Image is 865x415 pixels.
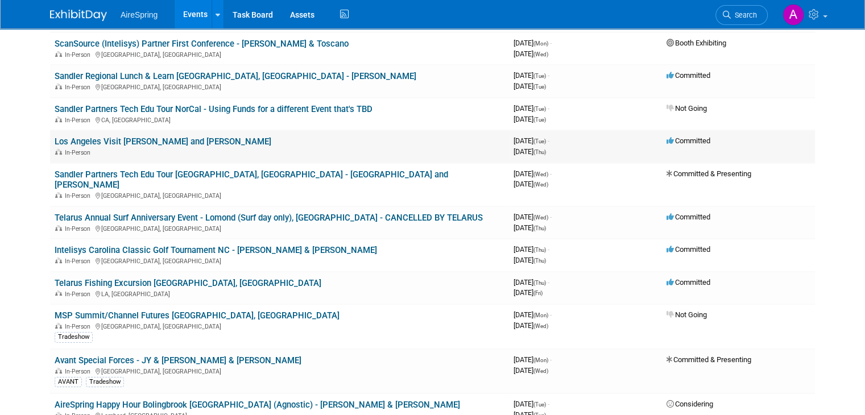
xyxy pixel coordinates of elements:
span: [DATE] [514,71,549,80]
a: ScanSource (Intelisys) Partner First Conference - [PERSON_NAME] & Toscano [55,39,349,49]
span: Committed & Presenting [667,355,751,364]
img: In-Person Event [55,51,62,57]
div: Tradeshow [86,377,124,387]
a: Intelisys Carolina Classic Golf Tournament NC - [PERSON_NAME] & [PERSON_NAME] [55,245,377,255]
img: Angie Handal [783,4,804,26]
div: [GEOGRAPHIC_DATA], [GEOGRAPHIC_DATA] [55,82,504,91]
span: Not Going [667,310,707,319]
span: Committed [667,278,710,287]
span: - [550,213,552,221]
span: Not Going [667,104,707,113]
span: In-Person [65,368,94,375]
span: Committed & Presenting [667,169,751,178]
span: [DATE] [514,39,552,47]
a: Search [715,5,768,25]
span: (Thu) [533,149,546,155]
div: [GEOGRAPHIC_DATA], [GEOGRAPHIC_DATA] [55,256,504,265]
span: (Wed) [533,323,548,329]
span: (Wed) [533,181,548,188]
span: Considering [667,400,713,408]
img: In-Person Event [55,323,62,329]
a: Sandler Regional Lunch & Learn [GEOGRAPHIC_DATA], [GEOGRAPHIC_DATA] - [PERSON_NAME] [55,71,416,81]
div: Tradeshow [55,332,93,342]
a: Los Angeles Visit [PERSON_NAME] and [PERSON_NAME] [55,136,271,147]
span: [DATE] [514,245,549,254]
span: In-Person [65,192,94,200]
span: (Fri) [533,290,543,296]
span: In-Person [65,290,94,298]
img: ExhibitDay [50,10,107,21]
span: In-Person [65,323,94,330]
a: Sandler Partners Tech Edu Tour NorCal - Using Funds for a different Event that's TBD [55,104,373,114]
span: Committed [667,245,710,254]
img: In-Person Event [55,368,62,374]
div: [GEOGRAPHIC_DATA], [GEOGRAPHIC_DATA] [55,366,504,375]
span: [DATE] [514,278,549,287]
span: (Wed) [533,214,548,221]
div: AVANT [55,377,82,387]
span: - [548,245,549,254]
span: [DATE] [514,366,548,375]
span: (Thu) [533,225,546,231]
span: - [548,400,549,408]
span: [DATE] [514,180,548,188]
span: [DATE] [514,49,548,58]
a: MSP Summit/Channel Futures [GEOGRAPHIC_DATA], [GEOGRAPHIC_DATA] [55,310,340,321]
img: In-Person Event [55,258,62,263]
div: [GEOGRAPHIC_DATA], [GEOGRAPHIC_DATA] [55,321,504,330]
span: Search [731,11,757,19]
span: In-Person [65,258,94,265]
span: (Thu) [533,258,546,264]
span: [DATE] [514,310,552,319]
span: [DATE] [514,355,552,364]
span: In-Person [65,84,94,91]
img: In-Person Event [55,290,62,296]
span: - [548,278,549,287]
img: In-Person Event [55,117,62,122]
span: In-Person [65,225,94,233]
span: (Tue) [533,117,546,123]
span: - [548,71,549,80]
span: - [550,39,552,47]
span: [DATE] [514,104,549,113]
a: Telarus Annual Surf Anniversary Event - Lomond (Surf day only), [GEOGRAPHIC_DATA] - CANCELLED BY ... [55,213,483,223]
span: In-Person [65,149,94,156]
span: (Mon) [533,40,548,47]
span: [DATE] [514,213,552,221]
span: (Thu) [533,280,546,286]
a: Telarus Fishing Excursion [GEOGRAPHIC_DATA], [GEOGRAPHIC_DATA] [55,278,321,288]
span: - [550,355,552,364]
span: In-Person [65,117,94,124]
span: (Tue) [533,73,546,79]
div: [GEOGRAPHIC_DATA], [GEOGRAPHIC_DATA] [55,49,504,59]
span: [DATE] [514,288,543,297]
img: In-Person Event [55,225,62,231]
span: - [550,169,552,178]
span: [DATE] [514,223,546,232]
div: LA, [GEOGRAPHIC_DATA] [55,289,504,298]
span: Committed [667,71,710,80]
span: (Wed) [533,368,548,374]
span: Booth Exhibiting [667,39,726,47]
div: CA, [GEOGRAPHIC_DATA] [55,115,504,124]
a: Avant Special Forces - JY & [PERSON_NAME] & [PERSON_NAME] [55,355,301,366]
span: [DATE] [514,115,546,123]
img: In-Person Event [55,192,62,198]
span: - [548,136,549,145]
span: In-Person [65,51,94,59]
div: [GEOGRAPHIC_DATA], [GEOGRAPHIC_DATA] [55,190,504,200]
span: (Tue) [533,106,546,112]
span: - [548,104,549,113]
span: [DATE] [514,256,546,264]
span: [DATE] [514,400,549,408]
span: [DATE] [514,147,546,156]
span: AireSpring [121,10,158,19]
span: (Thu) [533,247,546,253]
span: [DATE] [514,82,546,90]
span: (Wed) [533,171,548,177]
span: (Mon) [533,357,548,363]
span: (Tue) [533,138,546,144]
div: [GEOGRAPHIC_DATA], [GEOGRAPHIC_DATA] [55,223,504,233]
a: AireSpring Happy Hour Bolingbrook [GEOGRAPHIC_DATA] (Agnostic) - [PERSON_NAME] & [PERSON_NAME] [55,400,460,410]
a: Sandler Partners Tech Edu Tour [GEOGRAPHIC_DATA], [GEOGRAPHIC_DATA] - [GEOGRAPHIC_DATA] and [PERS... [55,169,448,190]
